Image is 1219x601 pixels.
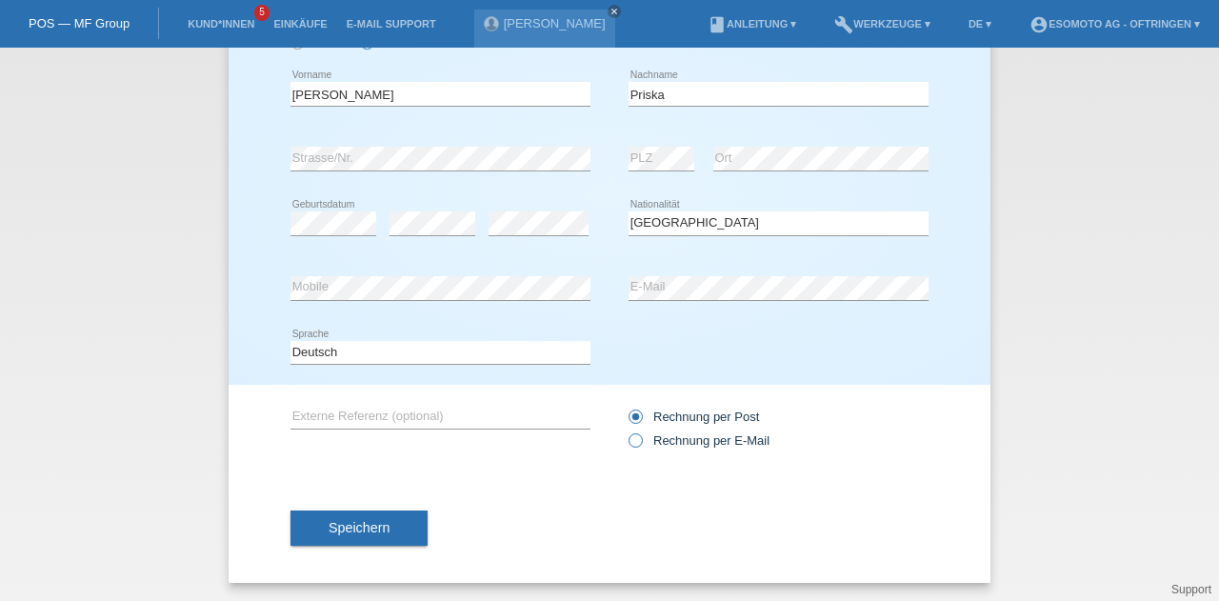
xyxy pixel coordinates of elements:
button: Speichern [290,511,428,547]
a: account_circleEsomoto AG - Oftringen ▾ [1020,18,1209,30]
input: Rechnung per Post [629,410,641,433]
a: Einkäufe [264,18,336,30]
span: Speichern [329,520,390,535]
a: DE ▾ [959,18,1001,30]
i: close [609,7,619,16]
a: E-Mail Support [337,18,446,30]
a: Support [1171,583,1211,596]
span: 5 [254,5,270,21]
a: bookAnleitung ▾ [698,18,806,30]
a: POS — MF Group [29,16,130,30]
a: Kund*innen [178,18,264,30]
a: buildWerkzeuge ▾ [825,18,940,30]
i: account_circle [1029,15,1049,34]
label: Rechnung per Post [629,410,759,424]
i: build [834,15,853,34]
a: close [608,5,621,18]
i: book [708,15,727,34]
label: Rechnung per E-Mail [629,433,769,448]
a: [PERSON_NAME] [504,16,606,30]
input: Rechnung per E-Mail [629,433,641,457]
